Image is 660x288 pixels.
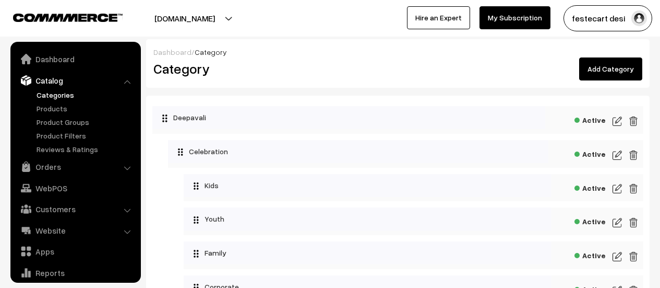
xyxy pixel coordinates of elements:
img: edit [613,182,622,195]
button: festecart desi [563,5,652,31]
a: Catalog [13,71,137,90]
div: Celebration [168,140,548,163]
img: edit [613,149,622,162]
img: edit [629,250,638,263]
a: Categories [34,89,137,100]
button: [DOMAIN_NAME] [118,5,251,31]
div: / [153,47,642,57]
a: Customers [13,200,137,218]
img: edit [629,182,638,195]
img: drag [193,182,199,190]
img: edit [629,149,638,162]
img: edit [613,115,622,128]
img: drag [162,114,168,122]
a: My Subscription [479,6,550,29]
img: edit [629,216,638,229]
span: Active [574,180,606,193]
button: Collapse [152,106,163,126]
a: Apps [13,242,137,261]
span: Category [195,48,227,56]
img: drag [177,148,184,156]
img: edit [613,250,622,263]
div: Deepavali [152,106,545,129]
a: Product Filters [34,130,137,141]
img: edit [613,216,622,229]
span: Active [574,146,606,159]
img: drag [193,249,199,258]
a: Add Category [579,57,642,80]
a: Dashboard [153,48,191,56]
a: Hire an Expert [407,6,470,29]
a: Reviews & Ratings [34,144,137,155]
a: Products [34,103,137,114]
span: Active [574,248,606,261]
a: WebPOS [13,179,137,198]
a: Reports [13,263,137,282]
img: drag [193,216,199,224]
img: COMMMERCE [13,14,123,21]
div: Family [184,241,551,264]
img: edit [629,115,638,128]
a: Website [13,221,137,240]
button: Collapse [168,140,178,160]
span: Active [574,214,606,227]
img: user [631,10,647,26]
a: Product Groups [34,117,137,128]
div: Youth [184,208,551,231]
a: Orders [13,157,137,176]
h2: Category [153,61,390,77]
div: Kids [184,174,551,197]
a: Dashboard [13,50,137,68]
a: COMMMERCE [13,10,104,23]
span: Active [574,112,606,125]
